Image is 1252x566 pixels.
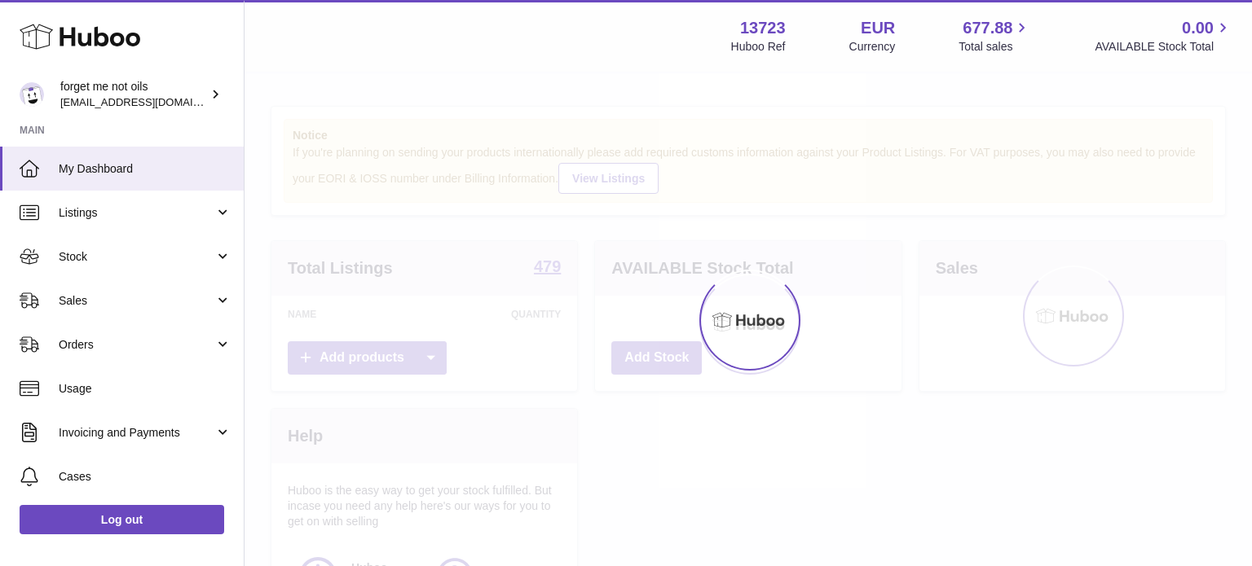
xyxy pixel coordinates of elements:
span: Sales [59,293,214,309]
strong: 13723 [740,17,786,39]
span: My Dashboard [59,161,231,177]
div: Huboo Ref [731,39,786,55]
span: Usage [59,381,231,397]
a: 677.88 Total sales [959,17,1031,55]
strong: EUR [861,17,895,39]
a: 0.00 AVAILABLE Stock Total [1095,17,1232,55]
span: Listings [59,205,214,221]
img: forgetmenothf@gmail.com [20,82,44,107]
span: Total sales [959,39,1031,55]
span: Invoicing and Payments [59,425,214,441]
span: Stock [59,249,214,265]
a: Log out [20,505,224,534]
div: Currency [849,39,896,55]
div: forget me not oils [60,79,207,110]
span: 0.00 [1182,17,1214,39]
span: AVAILABLE Stock Total [1095,39,1232,55]
span: 677.88 [963,17,1012,39]
span: [EMAIL_ADDRESS][DOMAIN_NAME] [60,95,240,108]
span: Orders [59,337,214,353]
span: Cases [59,469,231,485]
